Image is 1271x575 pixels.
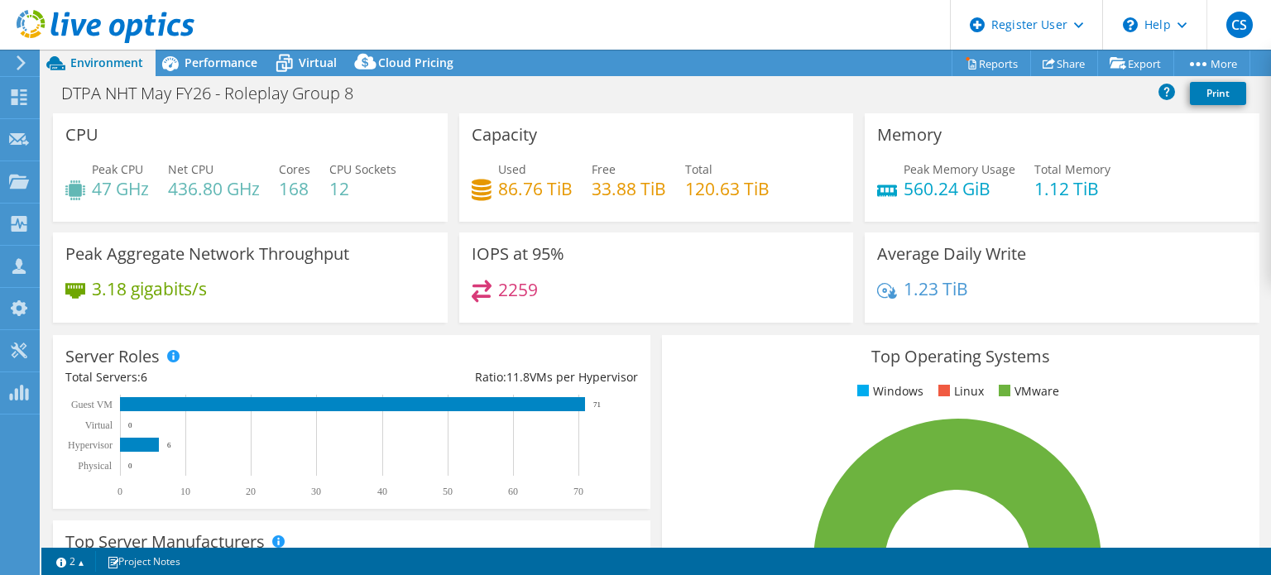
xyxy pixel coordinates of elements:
text: 10 [180,486,190,497]
h4: 2259 [498,280,538,299]
span: CS [1226,12,1253,38]
li: VMware [995,382,1059,400]
text: 0 [128,462,132,470]
h3: Peak Aggregate Network Throughput [65,245,349,263]
span: Used [498,161,526,177]
h4: 168 [279,180,310,198]
h3: CPU [65,126,98,144]
text: Virtual [85,419,113,431]
h3: Average Daily Write [877,245,1026,263]
span: Peak Memory Usage [904,161,1015,177]
text: 40 [377,486,387,497]
li: Windows [853,382,923,400]
span: Virtual [299,55,337,70]
span: Environment [70,55,143,70]
h4: 86.76 TiB [498,180,573,198]
h4: 560.24 GiB [904,180,1015,198]
h3: IOPS at 95% [472,245,564,263]
h3: Top Operating Systems [674,347,1247,366]
text: Physical [78,460,112,472]
h3: Capacity [472,126,537,144]
span: Total [685,161,712,177]
text: 0 [118,486,122,497]
a: Project Notes [95,551,192,572]
div: Ratio: VMs per Hypervisor [352,368,638,386]
span: Net CPU [168,161,213,177]
text: 30 [311,486,321,497]
text: 0 [128,421,132,429]
h3: Server Roles [65,347,160,366]
a: Reports [952,50,1031,76]
div: Total Servers: [65,368,352,386]
text: Hypervisor [68,439,113,451]
text: 20 [246,486,256,497]
h4: 12 [329,180,396,198]
text: 71 [593,400,601,409]
h3: Top Server Manufacturers [65,533,265,551]
h4: 436.80 GHz [168,180,260,198]
li: Linux [934,382,984,400]
text: 60 [508,486,518,497]
text: Guest VM [71,399,113,410]
a: Share [1030,50,1098,76]
span: 11.8 [506,369,530,385]
span: Peak CPU [92,161,143,177]
a: Print [1190,82,1246,105]
h4: 47 GHz [92,180,149,198]
h1: DTPA NHT May FY26 - Roleplay Group 8 [54,84,379,103]
h4: 1.23 TiB [904,280,968,298]
span: Cloud Pricing [378,55,453,70]
a: 2 [45,551,96,572]
span: CPU Sockets [329,161,396,177]
text: 70 [573,486,583,497]
h4: 33.88 TiB [592,180,666,198]
svg: \n [1123,17,1138,32]
span: Cores [279,161,310,177]
h4: 120.63 TiB [685,180,770,198]
a: More [1173,50,1250,76]
a: Export [1097,50,1174,76]
h4: 3.18 gigabits/s [92,280,207,298]
span: Free [592,161,616,177]
text: 50 [443,486,453,497]
span: 6 [141,369,147,385]
span: Performance [185,55,257,70]
span: Total Memory [1034,161,1110,177]
h3: Memory [877,126,942,144]
text: 6 [167,441,171,449]
h4: 1.12 TiB [1034,180,1110,198]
